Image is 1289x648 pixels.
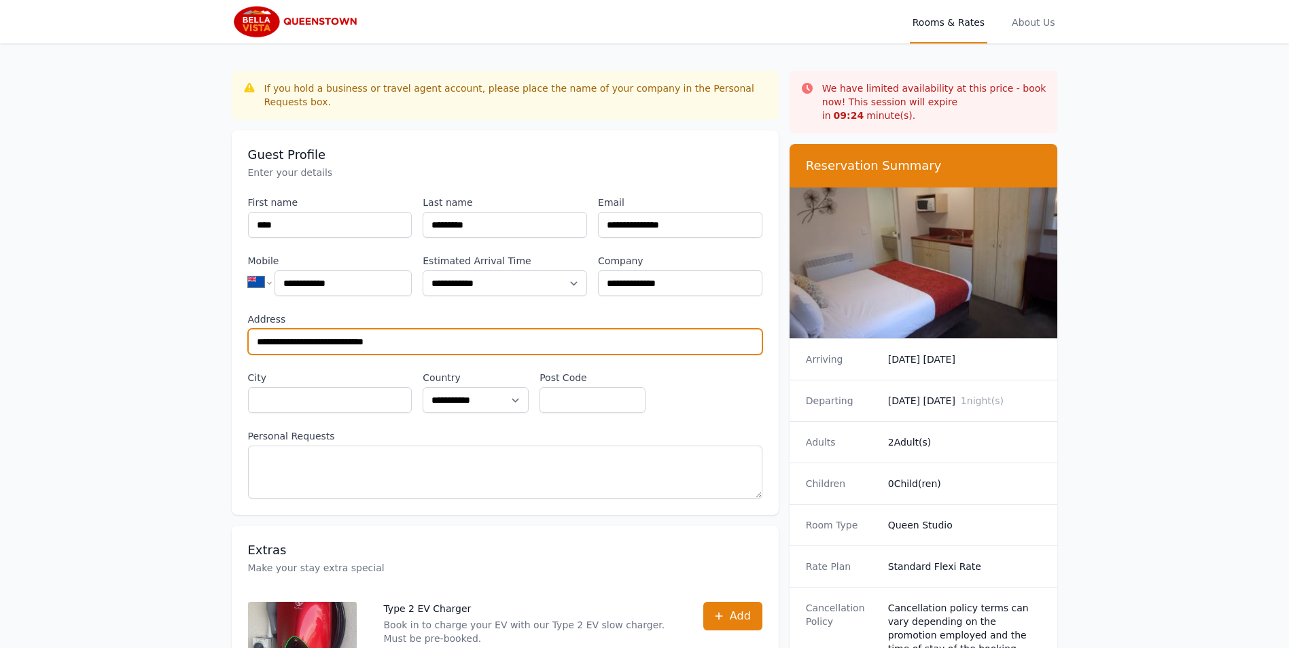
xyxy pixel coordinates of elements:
dt: Room Type [806,518,877,532]
dd: Queen Studio [888,518,1042,532]
h3: Guest Profile [248,147,762,163]
label: Personal Requests [248,429,762,443]
label: Post Code [540,371,646,384]
p: Make your stay extra special [248,561,762,575]
span: Add [730,608,751,624]
div: If you hold a business or travel agent account, please place the name of your company in the Pers... [264,82,768,109]
label: Company [598,254,762,268]
p: Type 2 EV Charger [384,602,676,615]
p: We have limited availability at this price - book now! This session will expire in minute(s). [822,82,1047,122]
label: Country [423,371,529,384]
label: Address [248,312,762,326]
dd: 0 Child(ren) [888,477,1042,490]
dt: Arriving [806,353,877,366]
dt: Adults [806,435,877,449]
dt: Children [806,477,877,490]
img: Queen Studio [790,187,1058,338]
label: Mobile [248,254,412,268]
span: 1 night(s) [961,395,1004,406]
dd: [DATE] [DATE] [888,394,1042,408]
dt: Departing [806,394,877,408]
p: Enter your details [248,166,762,179]
strong: 09 : 24 [834,110,864,121]
img: Bella Vista Queenstown [232,5,362,38]
dd: [DATE] [DATE] [888,353,1042,366]
dt: Rate Plan [806,560,877,573]
label: City [248,371,412,384]
dd: Standard Flexi Rate [888,560,1042,573]
button: Add [703,602,762,630]
label: Email [598,196,762,209]
dd: 2 Adult(s) [888,435,1042,449]
label: Estimated Arrival Time [423,254,587,268]
h3: Reservation Summary [806,158,1042,174]
label: Last name [423,196,587,209]
h3: Extras [248,542,762,558]
p: Book in to charge your EV with our Type 2 EV slow charger. Must be pre-booked. [384,618,676,645]
label: First name [248,196,412,209]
